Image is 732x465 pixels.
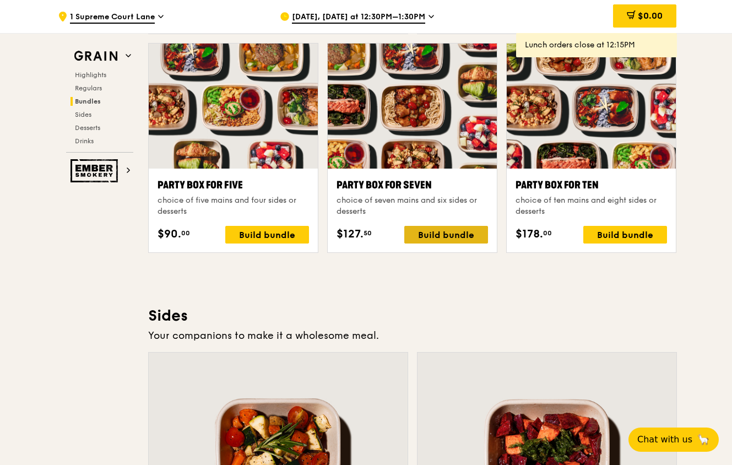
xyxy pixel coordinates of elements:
[71,159,121,182] img: Ember Smokery web logo
[404,226,488,244] div: Build bundle
[364,229,372,237] span: 50
[638,10,663,21] span: $0.00
[70,12,155,24] span: 1 Supreme Court Lane
[225,226,309,244] div: Build bundle
[337,177,488,193] div: Party Box for Seven
[516,195,667,217] div: choice of ten mains and eight sides or desserts
[75,71,106,79] span: Highlights
[337,195,488,217] div: choice of seven mains and six sides or desserts
[628,428,719,452] button: Chat with us🦙
[148,328,677,343] div: Your companions to make it a wholesome meal.
[75,111,91,118] span: Sides
[525,40,668,51] div: Lunch orders close at 12:15PM
[148,306,677,326] h3: Sides
[637,433,692,446] span: Chat with us
[181,229,190,237] span: 00
[516,226,543,242] span: $178.
[158,195,309,217] div: choice of five mains and four sides or desserts
[292,12,425,24] span: [DATE], [DATE] at 12:30PM–1:30PM
[75,124,100,132] span: Desserts
[697,433,710,446] span: 🦙
[75,137,94,145] span: Drinks
[337,226,364,242] span: $127.
[583,226,667,244] div: Build bundle
[75,98,101,105] span: Bundles
[158,226,181,242] span: $90.
[158,177,309,193] div: Party Box for Five
[71,46,121,66] img: Grain web logo
[516,177,667,193] div: Party Box for Ten
[543,229,552,237] span: 00
[75,84,102,92] span: Regulars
